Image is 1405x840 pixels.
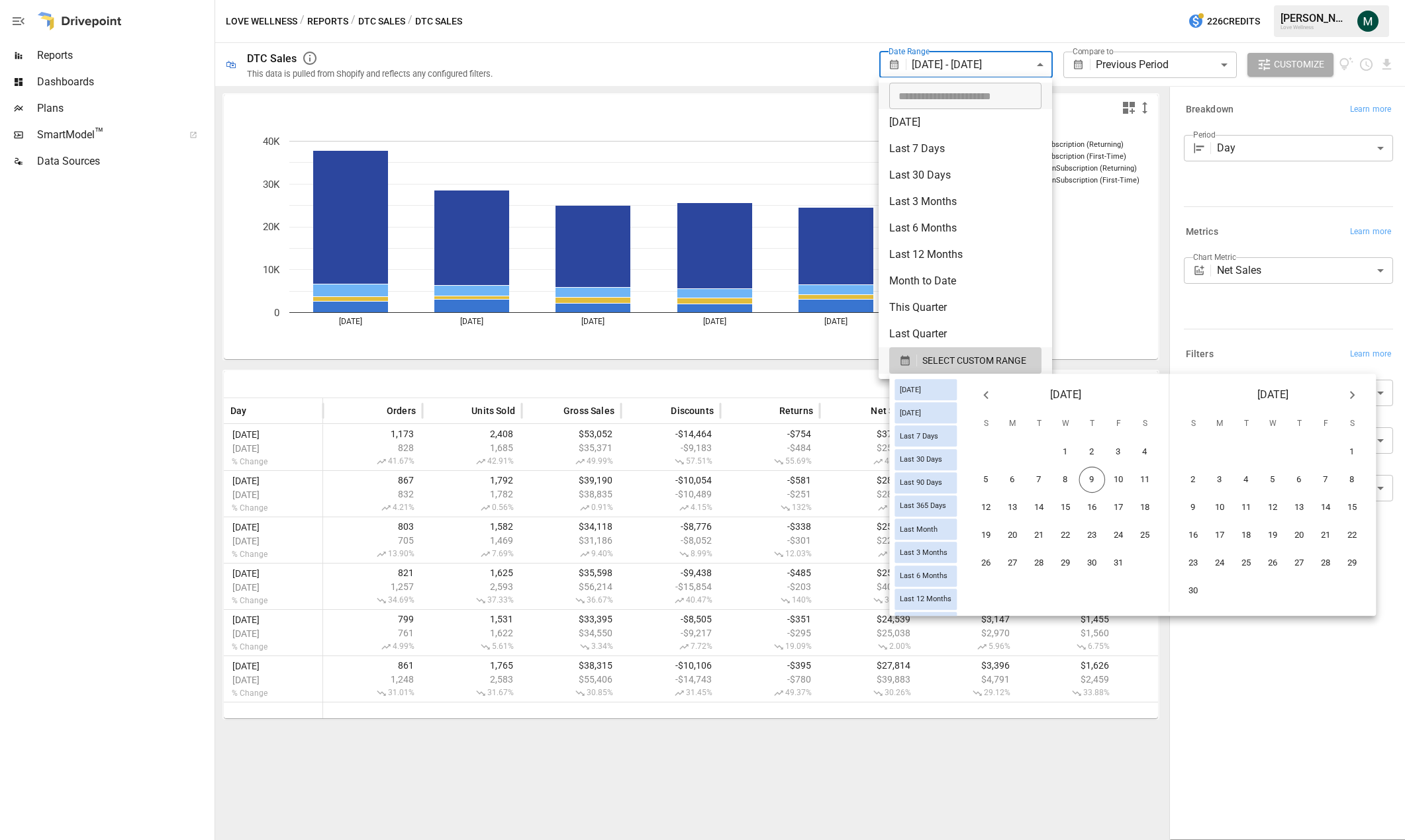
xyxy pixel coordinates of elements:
[895,409,926,417] span: [DATE]
[1207,495,1234,521] button: 10
[1257,386,1288,404] span: [DATE]
[1340,411,1364,437] span: Saturday
[973,495,1000,521] button: 12
[1133,411,1157,437] span: Saturday
[879,189,1052,215] li: Last 3 Months
[1053,495,1079,521] button: 15
[1053,411,1077,437] span: Wednesday
[895,432,944,441] span: Last 7 Days
[1000,523,1026,549] button: 20
[895,548,953,557] span: Last 3 Months
[1287,411,1311,437] span: Thursday
[879,215,1052,241] li: Last 6 Months
[879,268,1052,294] li: Month to Date
[1181,495,1207,521] button: 9
[1234,550,1260,577] button: 25
[1260,523,1286,549] button: 19
[895,426,957,447] div: Last 7 Days
[1053,550,1079,577] button: 29
[1313,523,1339,549] button: 21
[973,523,1000,549] button: 19
[895,571,953,580] span: Last 6 Months
[895,542,957,564] div: Last 3 Months
[1313,467,1339,493] button: 7
[895,595,957,604] span: Last 12 Months
[1080,411,1104,437] span: Thursday
[1026,550,1053,577] button: 28
[895,449,957,470] div: Last 30 Days
[1079,467,1106,493] button: 9
[879,162,1052,189] li: Last 30 Days
[973,550,1000,577] button: 26
[1053,439,1079,466] button: 1
[895,612,957,633] div: Last Year
[895,472,957,493] div: Last 90 Days
[922,353,1026,369] span: SELECT CUSTOM RANGE
[1181,523,1207,549] button: 16
[1106,411,1130,437] span: Friday
[1106,467,1132,493] button: 10
[1339,382,1365,408] button: Next month
[895,519,957,540] div: Last Month
[1106,523,1132,549] button: 24
[1234,523,1260,549] button: 18
[1286,523,1313,549] button: 20
[895,566,957,587] div: Last 6 Months
[1339,439,1366,466] button: 1
[1286,467,1313,493] button: 6
[1286,550,1313,577] button: 27
[1181,467,1207,493] button: 2
[1106,495,1132,521] button: 17
[1026,523,1053,549] button: 21
[895,403,957,424] div: [DATE]
[1050,386,1081,404] span: [DATE]
[1053,467,1079,493] button: 8
[879,109,1052,136] li: [DATE]
[879,321,1052,347] li: Last Quarter
[1000,550,1026,577] button: 27
[1339,550,1366,577] button: 29
[1106,550,1132,577] button: 31
[1260,550,1286,577] button: 26
[895,379,957,400] div: [DATE]
[1339,523,1366,549] button: 22
[1132,523,1159,549] button: 25
[1260,467,1286,493] button: 5
[1106,439,1132,466] button: 3
[895,495,957,517] div: Last 365 Days
[1181,550,1207,577] button: 23
[1181,578,1207,605] button: 30
[1079,550,1106,577] button: 30
[973,382,999,408] button: Previous month
[1000,495,1026,521] button: 13
[1053,523,1079,549] button: 22
[895,386,926,394] span: [DATE]
[879,241,1052,268] li: Last 12 Months
[1132,467,1159,493] button: 11
[1339,495,1366,521] button: 15
[1234,411,1258,437] span: Tuesday
[1234,495,1260,521] button: 11
[1314,411,1337,437] span: Friday
[889,347,1042,374] button: SELECT CUSTOM RANGE
[1261,411,1284,437] span: Wednesday
[1313,550,1339,577] button: 28
[1079,439,1106,466] button: 2
[1260,495,1286,521] button: 12
[973,467,1000,493] button: 5
[1132,439,1159,466] button: 4
[1026,495,1053,521] button: 14
[895,589,957,610] div: Last 12 Months
[1286,495,1313,521] button: 13
[974,411,998,437] span: Sunday
[1132,495,1159,521] button: 18
[1207,467,1234,493] button: 3
[1313,495,1339,521] button: 14
[1027,411,1051,437] span: Tuesday
[1181,411,1205,437] span: Sunday
[895,525,943,534] span: Last Month
[1207,550,1234,577] button: 24
[1234,467,1260,493] button: 4
[879,294,1052,321] li: This Quarter
[1079,523,1106,549] button: 23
